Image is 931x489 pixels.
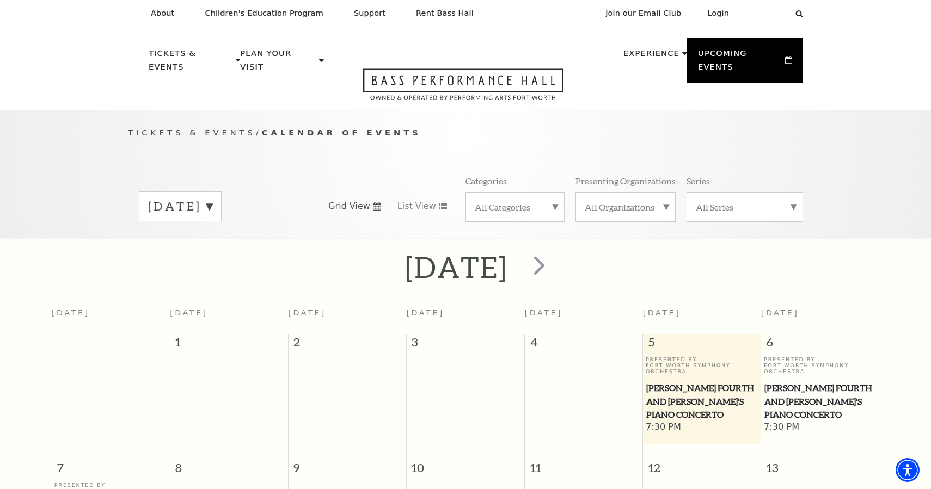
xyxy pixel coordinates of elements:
[698,47,782,80] p: Upcoming Events
[585,201,666,213] label: All Organizations
[687,175,710,187] p: Series
[575,175,676,187] p: Presenting Organizations
[525,308,563,317] span: [DATE]
[761,444,879,482] span: 13
[205,9,323,18] p: Children's Education Program
[170,308,208,317] span: [DATE]
[465,175,507,187] p: Categories
[518,248,558,287] button: next
[289,444,406,482] span: 9
[643,444,761,482] span: 12
[406,308,444,317] span: [DATE]
[52,444,170,482] span: 7
[407,334,524,356] span: 3
[764,356,877,375] p: Presented By Fort Worth Symphony Orchestra
[764,381,876,422] span: [PERSON_NAME] Fourth and [PERSON_NAME]'s Piano Concerto
[328,200,370,212] span: Grid View
[643,308,681,317] span: [DATE]
[324,68,603,110] a: Open this option
[128,126,803,140] p: /
[148,198,212,215] label: [DATE]
[405,250,508,284] h2: [DATE]
[288,308,326,317] span: [DATE]
[407,444,524,482] span: 10
[289,334,406,356] span: 2
[746,8,785,18] select: Select:
[525,444,642,482] span: 11
[764,381,877,422] a: Brahms Fourth and Grieg's Piano Concerto
[52,302,170,334] th: [DATE]
[397,200,436,212] span: List View
[764,422,877,434] span: 7:30 PM
[623,47,679,66] p: Experience
[416,9,474,18] p: Rent Bass Hall
[240,47,316,80] p: Plan Your Visit
[646,381,758,422] span: [PERSON_NAME] Fourth and [PERSON_NAME]'s Piano Concerto
[151,9,174,18] p: About
[643,334,761,356] span: 5
[170,334,288,356] span: 1
[896,458,920,482] div: Accessibility Menu
[149,47,233,80] p: Tickets & Events
[170,444,288,482] span: 8
[525,334,642,356] span: 4
[646,356,758,375] p: Presented By Fort Worth Symphony Orchestra
[354,9,385,18] p: Support
[696,201,794,213] label: All Series
[646,381,758,422] a: Brahms Fourth and Grieg's Piano Concerto
[761,334,879,356] span: 6
[761,308,799,317] span: [DATE]
[128,128,256,137] span: Tickets & Events
[646,422,758,434] span: 7:30 PM
[475,201,555,213] label: All Categories
[262,128,421,137] span: Calendar of Events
